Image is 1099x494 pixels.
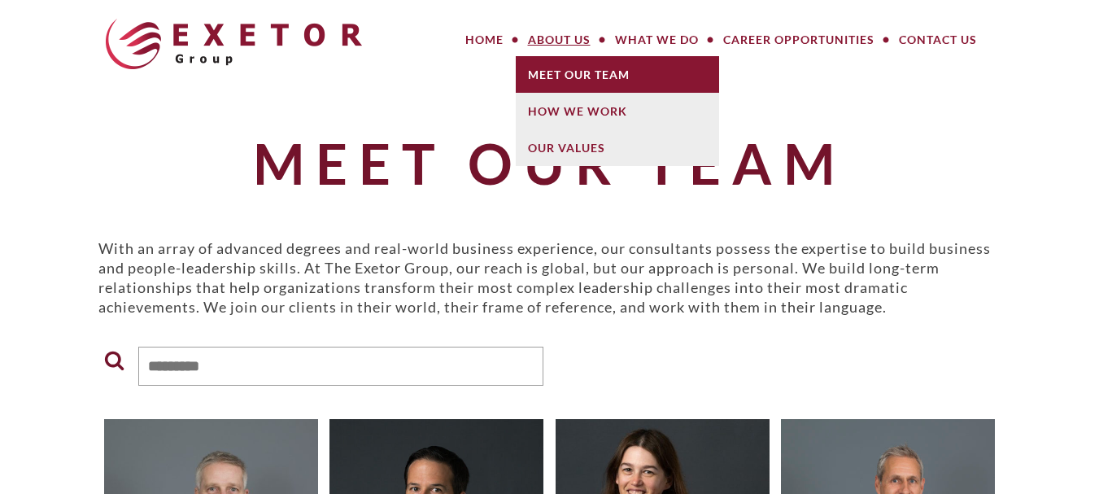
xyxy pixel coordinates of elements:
h1: Meet Our Team [98,133,1001,194]
a: How We Work [516,93,719,129]
p: With an array of advanced degrees and real-world business experience, our consultants possess the... [98,238,1001,317]
img: The Exetor Group [106,19,362,69]
a: Contact Us [887,24,989,56]
a: Meet Our Team [516,56,719,93]
a: Our Values [516,129,719,166]
a: Home [453,24,516,56]
a: About Us [516,24,603,56]
a: What We Do [603,24,711,56]
a: Career Opportunities [711,24,887,56]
